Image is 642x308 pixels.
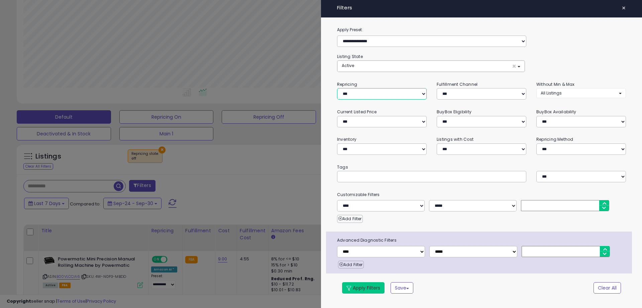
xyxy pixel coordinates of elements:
small: Current Listed Price [337,109,377,115]
small: Listings with Cost [437,136,473,142]
small: Fulfillment Channel [437,81,477,87]
span: × [512,63,516,70]
button: Save [391,282,413,294]
span: Advanced Diagnostic Filters [332,237,632,244]
small: Listing State [337,54,363,59]
span: Active [342,63,354,68]
small: Repricing Method [536,136,573,142]
small: Repricing [337,81,357,87]
small: Inventory [337,136,356,142]
small: Without Min & Max [536,81,575,87]
span: × [622,3,626,13]
label: Apply Preset: [332,26,631,34]
small: Customizable Filters [332,191,631,198]
small: Tags [332,164,631,171]
button: Apply Filters [342,282,385,294]
span: All Listings [541,90,562,96]
button: All Listings [536,88,626,98]
button: Add Filter [338,261,364,269]
button: Active × [337,61,525,72]
button: × [619,3,629,13]
small: BuyBox Availability [536,109,576,115]
h4: Filters [337,5,626,11]
button: Add Filter [337,215,363,223]
small: BuyBox Eligibility [437,109,471,115]
button: Clear All [594,282,621,294]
